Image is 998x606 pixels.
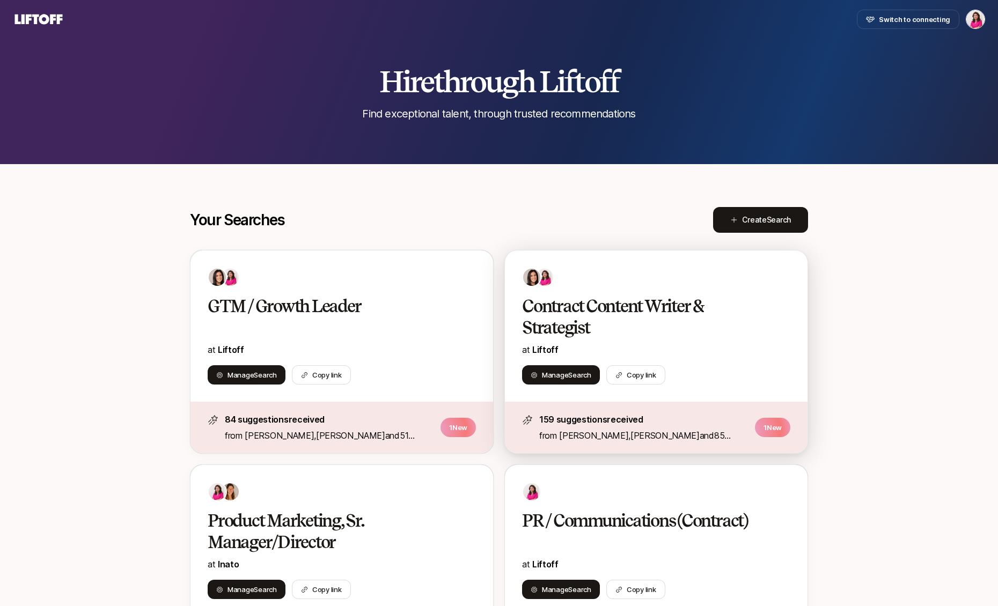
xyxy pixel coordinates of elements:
[522,295,768,338] h2: Contract Content Writer & Strategist
[539,428,748,442] p: from
[966,10,985,28] img: Emma Frane
[966,10,985,29] button: Emma Frane
[209,483,226,500] img: 9e09e871_5697_442b_ae6e_b16e3f6458f8.jpg
[228,369,277,380] span: Manage
[225,428,434,442] p: from
[218,344,244,355] a: Liftoff
[225,412,434,426] p: 84 suggestions received
[434,63,619,100] span: through Liftoff
[222,269,239,286] img: 9e09e871_5697_442b_ae6e_b16e3f6458f8.jpg
[228,584,277,595] span: Manage
[292,580,351,599] button: Copy link
[209,269,226,286] img: 71d7b91d_d7cb_43b4_a7ea_a9b2f2cc6e03.jpg
[755,418,790,437] p: 1 New
[536,269,553,286] img: 9e09e871_5697_442b_ae6e_b16e3f6458f8.jpg
[542,369,591,380] span: Manage
[292,365,351,385] button: Copy link
[532,559,559,570] a: Liftoff
[190,211,285,228] p: Your Searches
[522,557,790,571] p: at
[522,580,600,599] button: ManageSearch
[362,106,635,121] p: Find exceptional talent, through trusted recommendations
[606,365,665,385] button: Copy link
[879,14,950,25] span: Switch to connecting
[606,580,665,599] button: Copy link
[628,430,700,441] span: ,
[245,430,314,441] span: [PERSON_NAME]
[208,365,285,385] button: ManageSearch
[522,510,768,531] h2: PR / Communications (Contract)
[254,585,276,594] span: Search
[208,580,285,599] button: ManageSearch
[522,343,790,357] p: at
[532,344,559,355] span: Liftoff
[522,415,533,425] img: star-icon
[314,430,385,441] span: ,
[218,559,239,570] span: Inato
[208,343,476,357] p: at
[208,415,218,425] img: star-icon
[222,483,239,500] img: ACg8ocK1jj7op8Wf3luDR3PplKSM-k5eCM1RWGWmjaXbynMTy6a5xSpg=s160-c
[767,215,791,224] span: Search
[559,430,628,441] span: [PERSON_NAME]
[254,371,276,379] span: Search
[208,557,476,571] p: at
[208,510,453,553] h2: Product Marketing, Sr. Manager/Director
[523,483,540,500] img: 9e09e871_5697_442b_ae6e_b16e3f6458f8.jpg
[542,584,591,595] span: Manage
[441,418,476,437] p: 1 New
[523,269,540,286] img: 71d7b91d_d7cb_43b4_a7ea_a9b2f2cc6e03.jpg
[742,213,791,226] span: Create
[568,585,591,594] span: Search
[857,10,959,29] button: Switch to connecting
[379,65,619,98] h2: Hire
[630,430,700,441] span: [PERSON_NAME]
[316,430,385,441] span: [PERSON_NAME]
[208,295,453,317] h2: GTM / Growth Leader
[713,207,808,233] button: CreateSearch
[568,371,591,379] span: Search
[539,412,748,426] p: 159 suggestions received
[522,365,600,385] button: ManageSearch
